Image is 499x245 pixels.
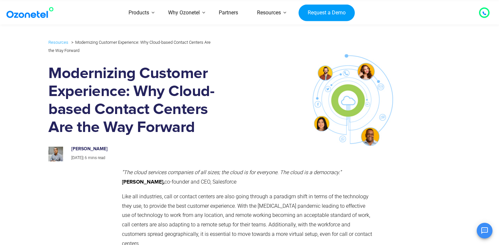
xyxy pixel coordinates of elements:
img: prashanth-kancherla_avatar-200x200.jpeg [48,147,63,161]
a: Request a Demo [299,4,354,21]
span: [DATE] [71,155,83,160]
h6: [PERSON_NAME] [71,146,209,152]
li: Modernizing Customer Experience: Why Cloud-based Contact Centers Are the Way Forward [48,38,211,53]
h1: Modernizing Customer Experience: Why Cloud-based Contact Centers Are the Way Forward [48,65,216,137]
em: “The cloud services companies of all sizes; the cloud is for everyone. The cloud is a democracy.” [122,169,341,175]
a: Resources [248,1,290,24]
a: Why Ozonetel [159,1,209,24]
a: Resources [48,39,68,46]
strong: [PERSON_NAME], [122,179,164,185]
button: Open chat [477,223,492,238]
a: Partners [209,1,248,24]
p: | [71,155,209,162]
p: co-founder and CEO, Salesforce [122,168,374,187]
span: mins read [88,155,105,160]
a: Products [119,1,159,24]
span: 6 [85,155,87,160]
